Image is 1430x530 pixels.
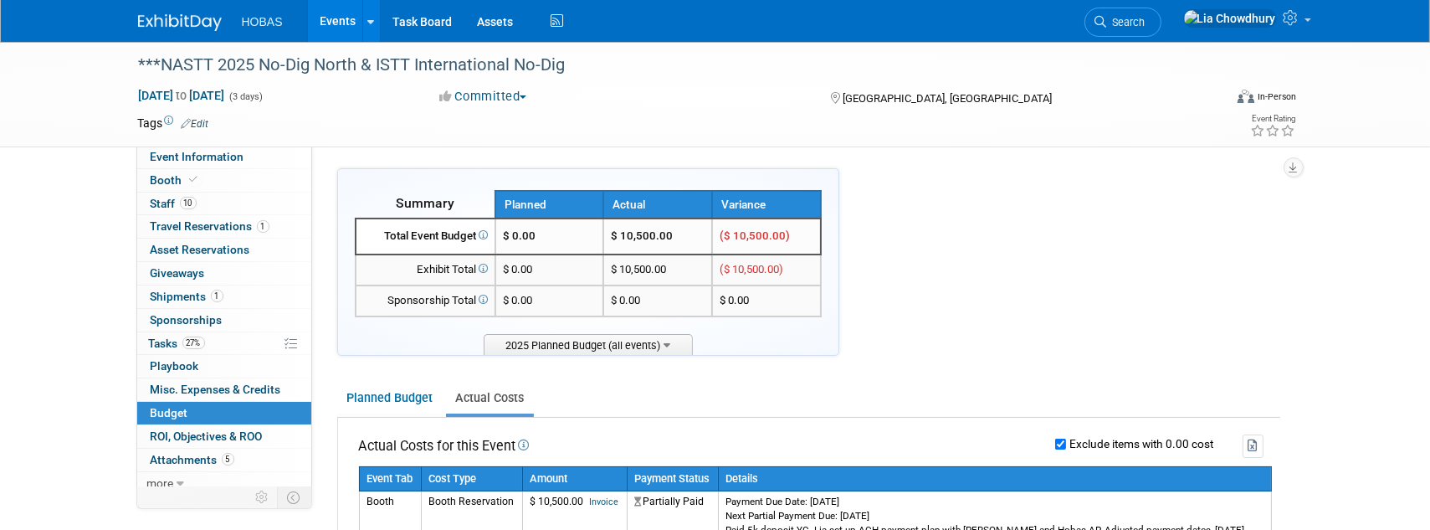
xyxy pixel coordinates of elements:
[138,14,222,31] img: ExhibitDay
[726,510,1263,522] div: Next Partial Payment Due: [DATE]
[151,430,263,443] span: ROI, Objectives & ROO
[137,402,311,425] a: Budget
[180,197,197,209] span: 10
[1257,90,1296,103] div: In-Person
[242,15,283,28] span: HOBAS
[137,169,311,192] a: Booth
[603,191,712,219] th: Actual
[720,263,783,275] span: ($ 10,500.00)
[151,173,202,187] span: Booth
[137,449,311,471] a: Attachments5
[151,359,199,373] span: Playbook
[712,191,821,219] th: Variance
[137,146,311,168] a: Event Information
[147,476,174,490] span: more
[137,355,311,378] a: Playbook
[603,286,712,316] td: $ 0.00
[1238,90,1254,103] img: Format-Inperson.png
[720,229,790,242] span: ($ 10,500.00)
[433,88,533,105] button: Committed
[151,383,281,396] span: Misc. Expenses & Credits
[174,89,190,102] span: to
[1066,439,1214,450] label: Exclude items with 0.00 cost
[182,337,205,349] span: 27%
[503,294,532,306] span: $ 0.00
[720,294,749,306] span: $ 0.00
[190,175,198,184] i: Booth reservation complete
[363,229,488,244] div: Total Event Budget
[843,92,1052,105] span: [GEOGRAPHIC_DATA], [GEOGRAPHIC_DATA]
[138,88,226,103] span: [DATE] [DATE]
[1125,87,1297,112] div: Event Format
[137,215,311,238] a: Travel Reservations1
[149,337,205,350] span: Tasks
[396,195,454,211] span: Summary
[249,486,278,508] td: Personalize Event Tab Strip
[222,453,234,466] span: 5
[137,286,311,308] a: Shipments1
[228,91,264,102] span: (3 days)
[151,243,250,256] span: Asset Reservations
[137,472,311,495] a: more
[137,193,311,215] a: Staff10
[151,290,223,303] span: Shipments
[421,466,522,491] th: Cost Type
[522,466,627,491] th: Amount
[277,486,311,508] td: Toggle Event Tabs
[151,266,205,280] span: Giveaways
[726,496,1263,508] div: Payment Due Date: [DATE]
[151,406,188,419] span: Budget
[359,466,421,491] th: Event Tab
[363,293,488,309] div: Sponsorship Total
[603,219,712,255] td: $ 10,500.00
[151,453,234,466] span: Attachments
[590,497,619,507] a: Invoice
[137,309,311,332] a: Sponsorships
[133,50,1198,80] div: ***NASTT 2025 No-Dig North & ISTT International No-Dig
[1183,9,1277,28] img: Lia Chowdhury
[257,220,269,233] span: 1
[359,435,530,457] td: Actual Costs for this Event
[151,313,223,327] span: Sponsorships
[1084,8,1161,37] a: Search
[138,115,209,131] td: Tags
[718,466,1271,491] th: Details
[151,197,197,210] span: Staff
[503,263,532,275] span: $ 0.00
[1250,115,1295,123] div: Event Rating
[1107,16,1146,28] span: Search
[503,229,536,242] span: $ 0.00
[137,239,311,261] a: Asset Reservations
[211,290,223,302] span: 1
[151,219,269,233] span: Travel Reservations
[151,150,244,163] span: Event Information
[627,466,718,491] th: Payment Status
[137,332,311,355] a: Tasks27%
[495,191,604,219] th: Planned
[603,255,712,286] td: $ 10,500.00
[137,378,311,401] a: Misc. Expenses & Credits
[337,383,443,414] a: Planned Budget
[137,262,311,285] a: Giveaways
[137,425,311,448] a: ROI, Objectives & ROO
[363,262,488,278] div: Exhibit Total
[484,334,693,355] span: 2025 Planned Budget (all events)
[182,118,209,130] a: Edit
[446,383,534,414] a: Actual Costs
